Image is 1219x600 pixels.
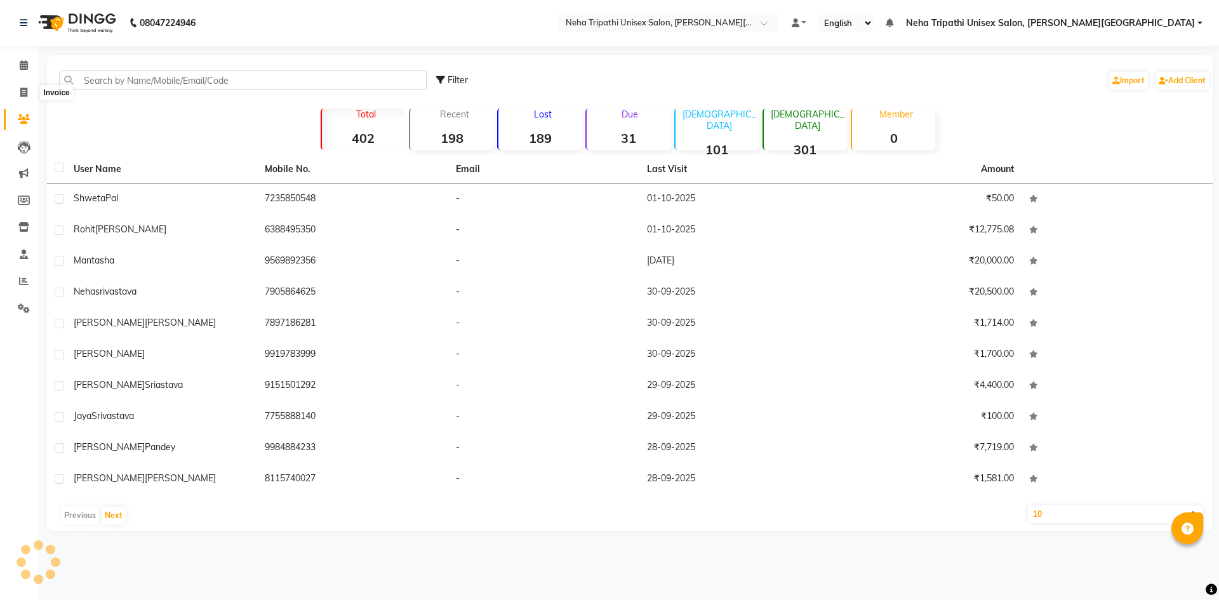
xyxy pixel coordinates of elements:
td: 01-10-2025 [639,215,830,246]
td: 7235850548 [257,184,448,215]
td: - [448,371,639,402]
span: Srivastava [91,410,134,422]
td: ₹12,775.08 [830,215,1022,246]
img: logo [32,5,119,41]
input: Search by Name/Mobile/Email/Code [59,70,427,90]
th: User Name [66,155,257,184]
p: Recent [415,109,493,120]
span: Pal [105,192,118,204]
td: ₹1,581.00 [830,464,1022,495]
td: 7755888140 [257,402,448,433]
span: [PERSON_NAME] [74,317,145,328]
td: 8115740027 [257,464,448,495]
td: ₹50.00 [830,184,1022,215]
td: - [448,184,639,215]
td: 9569892356 [257,246,448,277]
p: [DEMOGRAPHIC_DATA] [681,109,759,131]
span: Rohit [74,223,95,235]
b: 08047224946 [140,5,196,41]
td: ₹20,500.00 [830,277,1022,309]
td: - [448,277,639,309]
a: Import [1109,72,1148,90]
span: Neha [74,286,95,297]
span: Shweta [74,192,105,204]
iframe: chat widget [1166,549,1206,587]
span: srivastava [95,286,137,297]
td: 9919783999 [257,340,448,371]
span: [PERSON_NAME] [74,441,145,453]
span: Sriastava [145,379,183,390]
td: ₹1,714.00 [830,309,1022,340]
th: Last Visit [639,155,830,184]
td: ₹4,400.00 [830,371,1022,402]
th: Email [448,155,639,184]
td: - [448,246,639,277]
a: Add Client [1156,72,1209,90]
p: Total [327,109,405,120]
span: Neha Tripathi Unisex Salon, [PERSON_NAME][GEOGRAPHIC_DATA] [906,17,1195,30]
td: - [448,464,639,495]
span: [PERSON_NAME] [74,348,145,359]
td: - [448,402,639,433]
span: Jaya [74,410,91,422]
td: 7897186281 [257,309,448,340]
td: 6388495350 [257,215,448,246]
strong: 0 [852,130,935,146]
span: [PERSON_NAME] [145,317,216,328]
td: 7905864625 [257,277,448,309]
strong: 101 [676,142,759,157]
td: 9984884233 [257,433,448,464]
strong: 31 [587,130,670,146]
td: ₹20,000.00 [830,246,1022,277]
td: [DATE] [639,246,830,277]
strong: 198 [410,130,493,146]
div: Invoice [40,85,72,100]
td: - [448,340,639,371]
strong: 189 [498,130,582,146]
strong: 301 [764,142,847,157]
span: [PERSON_NAME] [95,223,166,235]
p: Lost [503,109,582,120]
td: 30-09-2025 [639,277,830,309]
span: Filter [448,74,468,86]
td: 01-10-2025 [639,184,830,215]
td: 29-09-2025 [639,402,830,433]
td: 29-09-2025 [639,371,830,402]
td: 28-09-2025 [639,433,830,464]
p: Due [589,109,670,120]
td: 30-09-2025 [639,309,830,340]
span: [PERSON_NAME] [74,472,145,484]
span: [PERSON_NAME] [145,472,216,484]
th: Mobile No. [257,155,448,184]
td: ₹100.00 [830,402,1022,433]
td: 28-09-2025 [639,464,830,495]
td: ₹7,719.00 [830,433,1022,464]
button: Next [102,507,126,524]
span: Pandey [145,441,175,453]
p: [DEMOGRAPHIC_DATA] [769,109,847,131]
td: - [448,215,639,246]
span: [PERSON_NAME] [74,379,145,390]
td: 30-09-2025 [639,340,830,371]
td: - [448,309,639,340]
td: ₹1,700.00 [830,340,1022,371]
td: - [448,433,639,464]
p: Member [857,109,935,120]
span: Mantasha [74,255,114,266]
strong: 402 [322,130,405,146]
th: Amount [973,155,1022,183]
td: 9151501292 [257,371,448,402]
